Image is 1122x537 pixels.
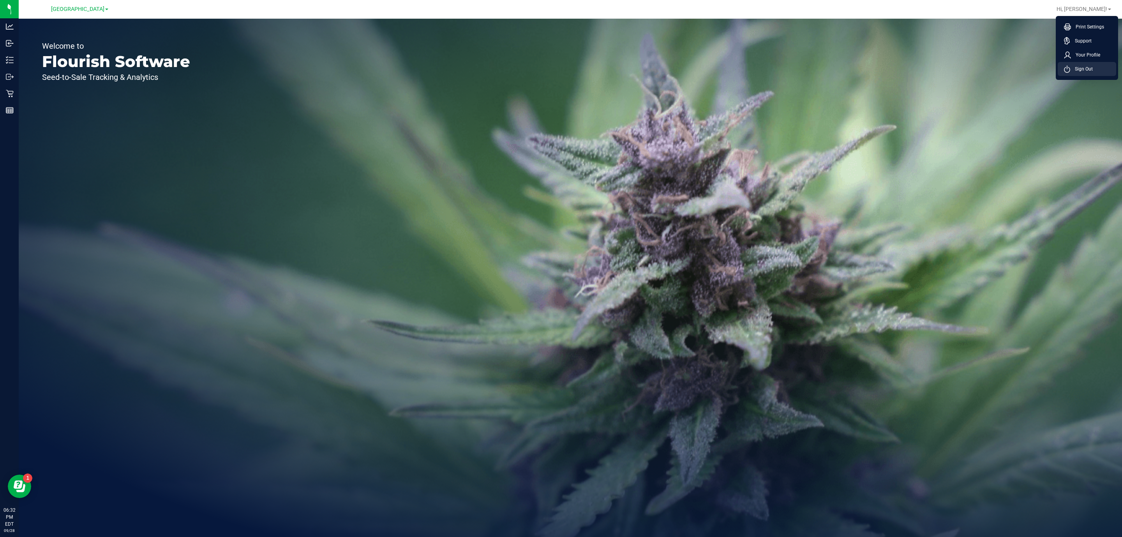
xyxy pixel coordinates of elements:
p: 06:32 PM EDT [4,507,15,528]
span: Hi, [PERSON_NAME]! [1057,6,1107,12]
inline-svg: Outbound [6,73,14,81]
iframe: Resource center unread badge [23,473,32,483]
p: Seed-to-Sale Tracking & Analytics [42,73,190,81]
inline-svg: Reports [6,106,14,114]
span: Support [1070,37,1092,45]
iframe: Resource center [8,475,31,498]
inline-svg: Inventory [6,56,14,64]
span: Print Settings [1071,23,1104,31]
span: [GEOGRAPHIC_DATA] [51,6,104,12]
li: Sign Out [1058,62,1116,76]
span: Your Profile [1071,51,1100,59]
inline-svg: Analytics [6,23,14,30]
p: Welcome to [42,42,190,50]
a: Support [1064,37,1113,45]
inline-svg: Retail [6,90,14,97]
p: Flourish Software [42,54,190,69]
inline-svg: Inbound [6,39,14,47]
span: Sign Out [1070,65,1093,73]
p: 09/28 [4,528,15,533]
